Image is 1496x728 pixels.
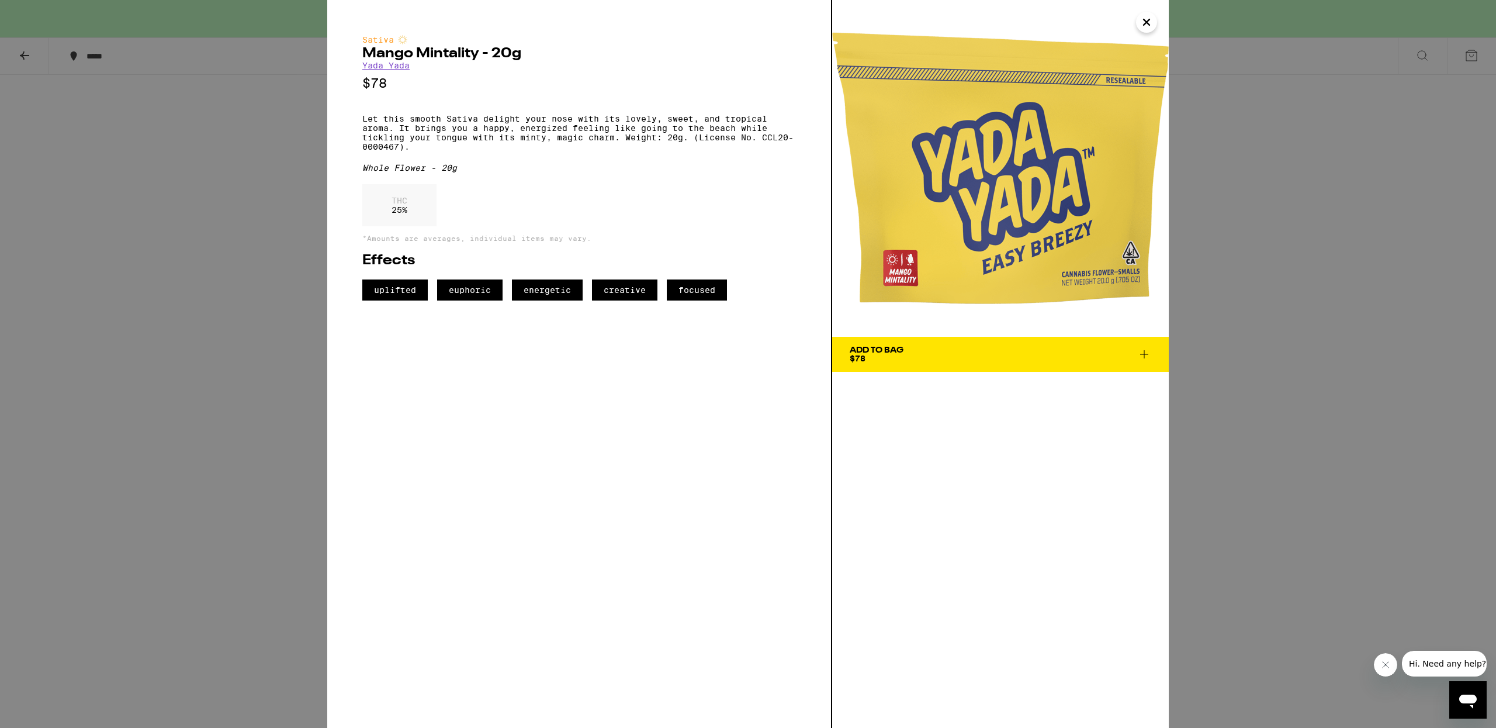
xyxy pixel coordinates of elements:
span: $78 [850,354,865,363]
h2: Mango Mintality - 20g [362,47,796,61]
iframe: Button to launch messaging window [1449,681,1487,719]
div: Whole Flower - 20g [362,163,796,172]
span: focused [667,280,727,301]
a: Yada Yada [362,61,410,70]
div: Sativa [362,35,796,44]
span: euphoric [437,280,503,301]
span: uplifted [362,280,428,301]
button: Add To Bag$78 [832,337,1169,372]
p: THC [392,196,407,205]
iframe: Close message [1374,653,1397,677]
span: energetic [512,280,583,301]
p: *Amounts are averages, individual items may vary. [362,234,796,242]
div: Add To Bag [850,346,903,354]
h2: Effects [362,254,796,268]
span: creative [592,280,657,301]
button: Close [1136,12,1157,33]
p: Let this smooth Sativa delight your nose with its lovely, sweet, and tropical aroma. It brings yo... [362,114,796,151]
div: 25 % [362,184,437,226]
img: sativaColor.svg [398,35,407,44]
p: $78 [362,76,796,91]
iframe: Message from company [1402,651,1487,677]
